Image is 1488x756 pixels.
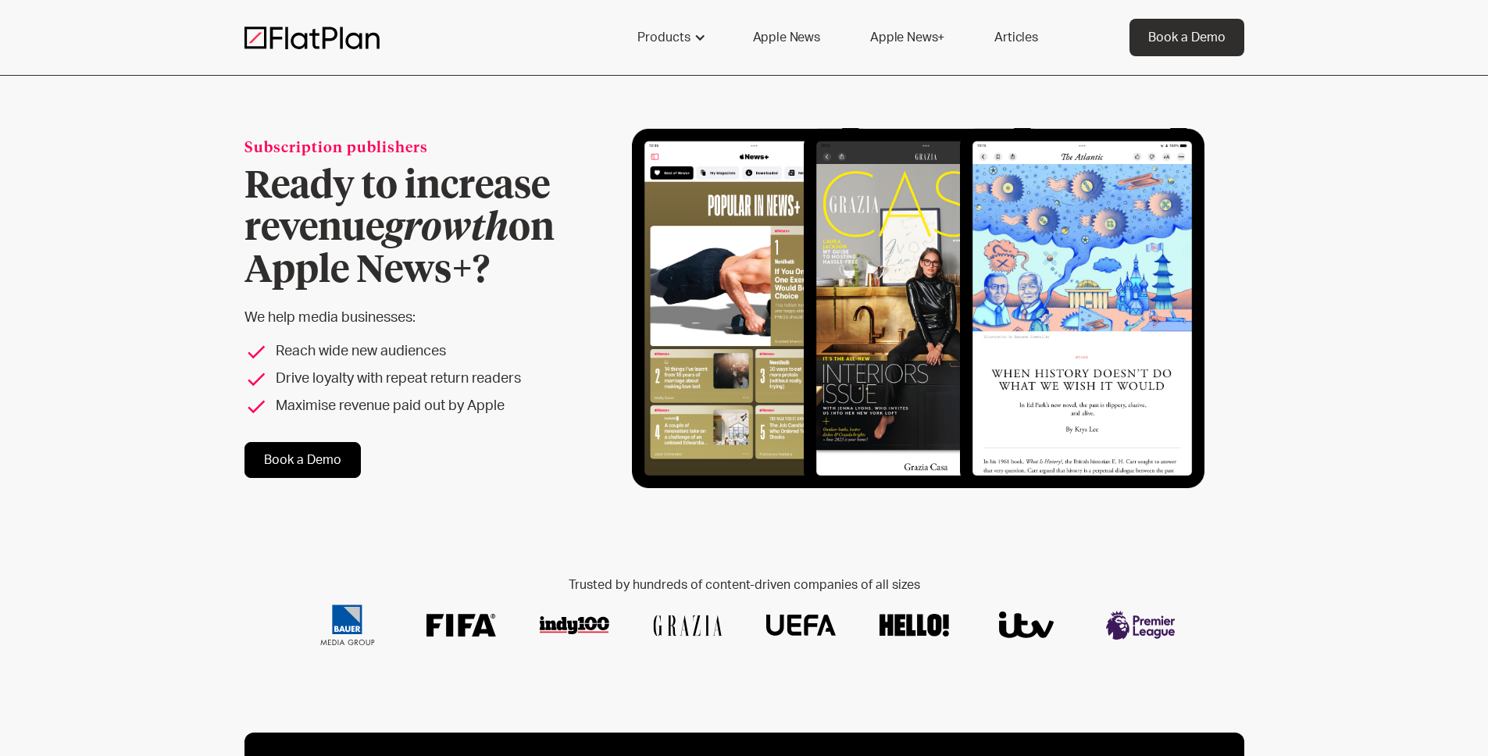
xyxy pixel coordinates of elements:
div: Book a Demo [1148,28,1226,47]
div: Products [637,28,690,47]
a: Apple News [734,19,839,56]
h1: Ready to increase revenue on Apple News+? [244,166,605,292]
li: Maximise revenue paid out by Apple [244,396,605,417]
a: Book a Demo [244,442,361,478]
em: growth [384,210,508,248]
p: We help media businesses: [244,308,605,329]
div: Subscription publishers [244,138,605,159]
li: Reach wide new audiences [244,341,605,362]
h2: Trusted by hundreds of content-driven companies of all sizes [294,578,1194,593]
li: Drive loyalty with repeat return readers [244,369,605,390]
div: Products [619,19,722,56]
a: Articles [976,19,1057,56]
a: Apple News+ [851,19,963,56]
a: Book a Demo [1129,19,1244,56]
